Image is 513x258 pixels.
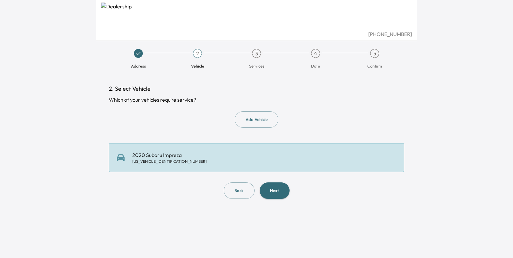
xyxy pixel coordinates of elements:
[224,182,255,199] button: Back
[311,49,320,58] div: 4
[109,96,404,104] div: Which of your vehicles require service?
[101,3,412,30] img: Dealership
[235,111,278,128] button: Add Vehicle
[252,49,261,58] div: 3
[109,84,404,93] h1: 2. Select Vehicle
[249,63,264,69] span: Services
[131,63,146,69] span: Address
[367,63,382,69] span: Confirm
[101,30,412,38] div: [PHONE_NUMBER]
[260,182,290,199] button: Next
[191,63,204,69] span: Vehicle
[132,159,207,164] div: [US_VEHICLE_IDENTIFICATION_NUMBER]
[370,49,379,58] div: 5
[193,49,202,58] div: 2
[132,151,207,164] div: 2020 Subaru Impreza
[311,63,320,69] span: Date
